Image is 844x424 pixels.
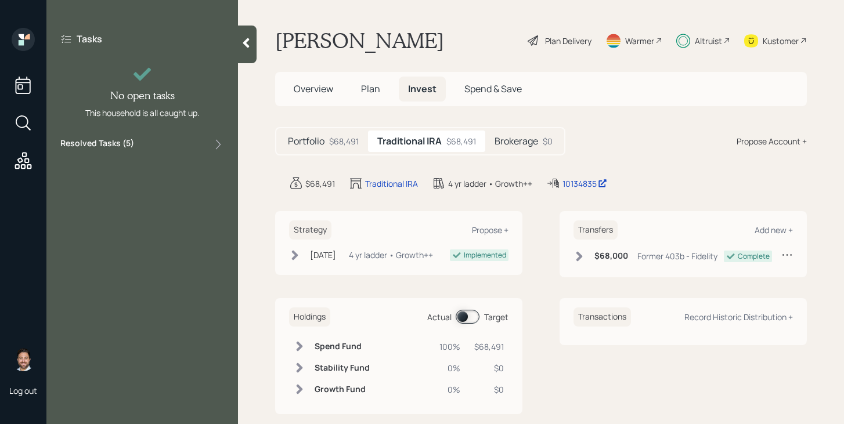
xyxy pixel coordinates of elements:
div: Complete [738,251,770,262]
div: Target [484,311,508,323]
h4: No open tasks [110,89,175,102]
h1: [PERSON_NAME] [275,28,444,53]
div: Record Historic Distribution + [684,311,793,322]
div: $0 [543,135,553,147]
span: Plan [361,82,380,95]
h6: Stability Fund [315,363,370,373]
div: Actual [427,311,452,323]
h5: Portfolio [288,136,324,147]
div: [DATE] [310,249,336,261]
span: Overview [294,82,333,95]
label: Resolved Tasks ( 5 ) [60,137,134,151]
h6: Transactions [574,307,631,327]
div: 0% [439,362,460,374]
div: $0 [474,362,504,374]
img: michael-russo-headshot.png [12,348,35,371]
h6: Transfers [574,220,618,240]
div: Kustomer [763,35,799,47]
span: Spend & Save [464,82,522,95]
div: $68,491 [305,177,335,190]
h5: Traditional IRA [377,136,442,147]
div: $68,491 [329,135,359,147]
div: 100% [439,340,460,353]
div: Traditional IRA [365,177,418,190]
div: 4 yr ladder • Growth++ [349,249,433,261]
h5: Brokerage [495,136,538,147]
div: $68,491 [474,340,504,353]
label: Tasks [77,32,102,45]
div: Implemented [464,250,506,260]
span: Invest [408,82,437,95]
div: Altruist [695,35,722,47]
div: 0% [439,383,460,396]
div: 4 yr ladder • Growth++ [448,177,532,190]
div: This household is all caught up. [85,107,200,119]
h6: Spend Fund [315,342,370,351]
h6: Strategy [289,220,331,240]
h6: $68,000 [594,251,628,261]
div: $68,491 [446,135,476,147]
div: 10134835 [562,177,607,190]
h6: Growth Fund [315,385,370,394]
div: Plan Delivery [545,35,591,47]
div: Log out [9,385,37,396]
div: Warmer [625,35,654,47]
div: Propose + [472,224,508,235]
h6: Holdings [289,307,330,327]
div: Add new + [755,224,793,235]
div: Propose Account + [737,135,807,147]
div: Former 403b - Fidelity [637,250,717,262]
div: $0 [474,383,504,396]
